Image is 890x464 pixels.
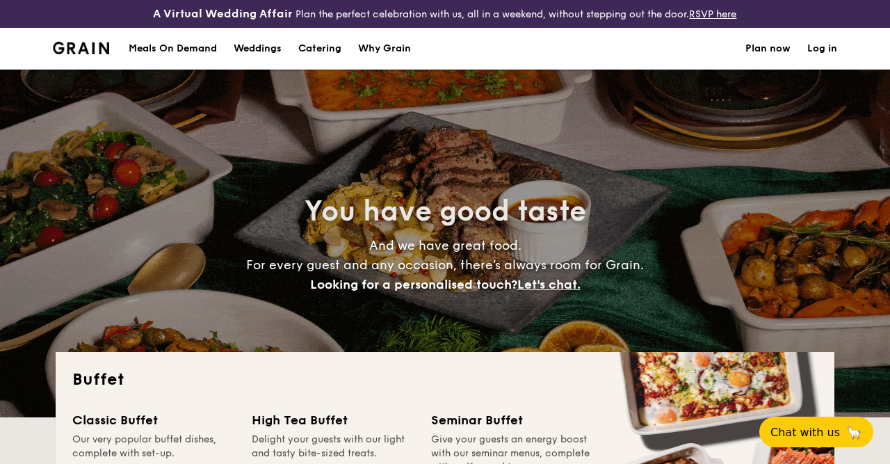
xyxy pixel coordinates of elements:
span: Let's chat. [517,277,581,292]
button: Chat with us🦙 [759,417,873,447]
a: Logotype [53,42,109,54]
div: Weddings [234,28,282,70]
span: And we have great food. For every guest and any occasion, there’s always room for Grain. [246,238,644,292]
div: Why Grain [358,28,411,70]
a: Weddings [225,28,290,70]
h1: Catering [298,28,341,70]
div: Meals On Demand [129,28,217,70]
span: 🦙 [845,424,862,440]
span: Looking for a personalised touch? [310,277,517,292]
div: Seminar Buffet [431,410,594,430]
a: Meals On Demand [120,28,225,70]
a: Log in [807,28,837,70]
a: Why Grain [350,28,419,70]
span: You have good taste [305,195,586,228]
a: Plan now [745,28,791,70]
div: Classic Buffet [72,410,235,430]
img: Grain [53,42,109,54]
a: Catering [290,28,350,70]
a: RSVP here [689,8,736,20]
h4: A Virtual Wedding Affair [153,6,293,22]
div: High Tea Buffet [252,410,414,430]
span: Chat with us [770,426,840,439]
div: Plan the perfect celebration with us, all in a weekend, without stepping out the door. [148,6,741,22]
h2: Buffet [72,369,818,391]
